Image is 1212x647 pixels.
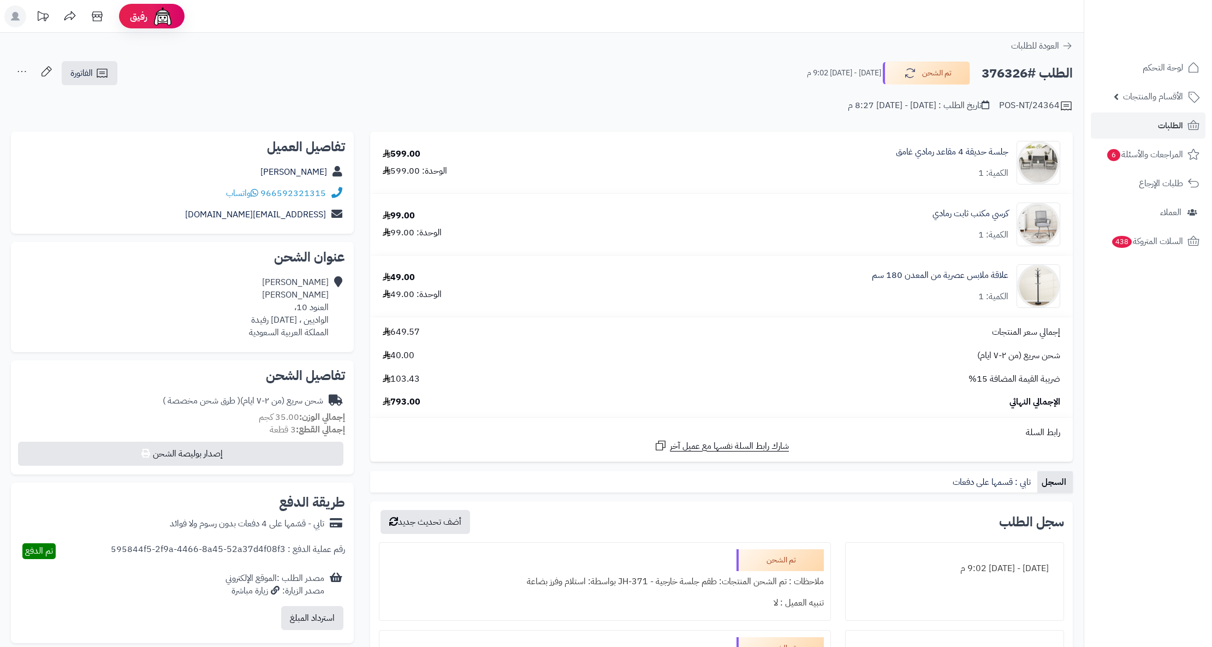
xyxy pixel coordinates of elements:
[999,515,1064,529] h3: سجل الطلب
[848,99,989,112] div: تاريخ الطلب : [DATE] - [DATE] 8:27 م
[225,585,324,597] div: مصدر الزيارة: زيارة مباشرة
[1037,471,1073,493] a: السجل
[383,288,442,301] div: الوحدة: 49.00
[386,592,824,614] div: تنبيه العميل : لا
[130,10,147,23] span: رفيق
[1091,228,1205,254] a: السلات المتروكة438
[29,5,56,30] a: تحديثات المنصة
[249,276,329,339] div: [PERSON_NAME] [PERSON_NAME] العنود 10، الواديين ، [DATE] رفيدة المملكة العربية السعودية
[163,395,323,407] div: شحن سريع (من ٢-٧ ايام)
[386,571,824,592] div: ملاحظات : تم الشحن المنتجات: طقم جلسة خارجية - JH-371 بواسطة: استلام وفرز بضاعة
[1139,176,1183,191] span: طلبات الإرجاع
[18,442,343,466] button: إصدار بوليصة الشحن
[992,326,1060,339] span: إجمالي سعر المنتجات
[1160,205,1181,220] span: العملاء
[1106,147,1183,162] span: المراجعات والأسئلة
[383,148,420,161] div: 599.00
[299,411,345,424] strong: إجمالي الوزن:
[383,396,420,408] span: 793.00
[279,496,345,509] h2: طريقة الدفع
[1017,141,1060,185] img: 1754462711-110119010022-90x90.jpg
[1091,141,1205,168] a: المراجعات والأسئلة6
[296,423,345,436] strong: إجمالي القطع:
[152,5,174,27] img: ai-face.png
[1017,203,1060,246] img: 1750581797-1-90x90.jpg
[896,146,1008,158] a: جلسة حديقة 4 مقاعد رمادي غامق
[260,165,327,179] a: [PERSON_NAME]
[1112,236,1132,248] span: 438
[978,167,1008,180] div: الكمية: 1
[1111,234,1183,249] span: السلات المتروكة
[1143,60,1183,75] span: لوحة التحكم
[807,68,881,79] small: [DATE] - [DATE] 9:02 م
[381,510,470,534] button: أضف تحديث جديد
[185,208,326,221] a: [EMAIL_ADDRESS][DOMAIN_NAME]
[1011,39,1073,52] a: العودة للطلبات
[383,227,442,239] div: الوحدة: 99.00
[226,187,258,200] a: واتساب
[1091,55,1205,81] a: لوحة التحكم
[383,373,420,385] span: 103.43
[1123,89,1183,104] span: الأقسام والمنتجات
[163,394,240,407] span: ( طرق شحن مخصصة )
[259,411,345,424] small: 35.00 كجم
[270,423,345,436] small: 3 قطعة
[1091,112,1205,139] a: الطلبات
[977,349,1060,362] span: شحن سريع (من ٢-٧ ايام)
[383,271,415,284] div: 49.00
[62,61,117,85] a: الفاتورة
[25,544,53,557] span: تم الدفع
[20,140,345,153] h2: تفاصيل العميل
[999,99,1073,112] div: POS-NT/24364
[948,471,1037,493] a: تابي : قسمها على دفعات
[383,210,415,222] div: 99.00
[670,440,789,453] span: شارك رابط السلة نفسها مع عميل آخر
[1091,199,1205,225] a: العملاء
[170,518,324,530] div: تابي - قسّمها على 4 دفعات بدون رسوم ولا فوائد
[982,62,1073,85] h2: الطلب #376326
[883,62,970,85] button: تم الشحن
[736,549,824,571] div: تم الشحن
[932,207,1008,220] a: كرسي مكتب ثابت رمادي
[225,572,324,597] div: مصدر الطلب :الموقع الإلكتروني
[978,290,1008,303] div: الكمية: 1
[70,67,93,80] span: الفاتورة
[20,369,345,382] h2: تفاصيل الشحن
[375,426,1068,439] div: رابط السلة
[654,439,789,453] a: شارك رابط السلة نفسها مع عميل آخر
[1009,396,1060,408] span: الإجمالي النهائي
[852,558,1057,579] div: [DATE] - [DATE] 9:02 م
[20,251,345,264] h2: عنوان الشحن
[1011,39,1059,52] span: العودة للطلبات
[260,187,326,200] a: 966592321315
[383,165,447,177] div: الوحدة: 599.00
[1017,264,1060,308] img: 1752316486-1-90x90.jpg
[978,229,1008,241] div: الكمية: 1
[872,269,1008,282] a: علاقة ملابس عصرية من المعدن 180 سم
[281,606,343,630] button: استرداد المبلغ
[111,543,345,559] div: رقم عملية الدفع : 595844f5-2f9a-4466-8a45-52a37d4f08f3
[1091,170,1205,197] a: طلبات الإرجاع
[969,373,1060,385] span: ضريبة القيمة المضافة 15%
[383,349,414,362] span: 40.00
[1107,149,1120,161] span: 6
[1158,118,1183,133] span: الطلبات
[383,326,420,339] span: 649.57
[1138,29,1202,52] img: logo-2.png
